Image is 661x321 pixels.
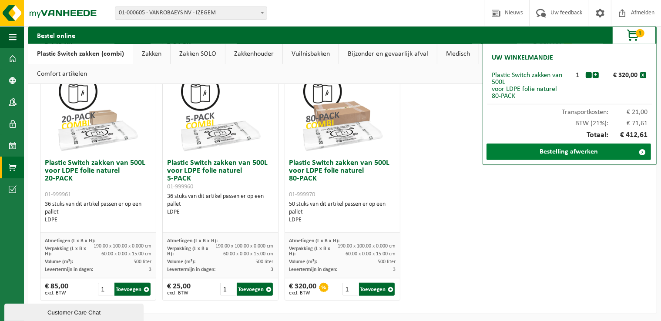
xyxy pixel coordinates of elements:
input: 1 [220,283,236,296]
div: Transportkosten: [487,104,652,116]
span: € 71,61 [609,120,648,127]
span: 190.00 x 100.00 x 0.000 cm [338,244,396,249]
span: Afmetingen (L x B x H): [167,238,218,244]
span: 3 [271,267,274,272]
span: € 21,00 [609,109,648,116]
div: € 25,00 [167,283,191,296]
a: Medisch [437,44,479,64]
div: 36 stuks van dit artikel passen er op een pallet [167,193,274,216]
span: excl. BTW [45,291,68,296]
span: Afmetingen (L x B x H): [289,238,340,244]
h3: Plastic Switch zakken van 500L voor LDPE folie naturel 80-PACK [289,159,396,198]
span: € 412,61 [609,131,648,139]
div: 36 stuks van dit artikel passen er op een pallet [45,201,151,224]
span: 60.00 x 0.00 x 15.00 cm [224,251,274,257]
input: 1 [98,283,114,296]
span: 01-999960 [167,184,193,190]
div: € 320,00 [289,283,317,296]
div: LDPE [167,208,274,216]
a: Zakken [133,44,170,64]
span: 1 [636,29,644,37]
span: Volume (m³): [167,259,195,264]
h3: Plastic Switch zakken van 500L voor LDPE folie naturel 5-PACK [167,159,274,191]
a: Zakken SOLO [171,44,225,64]
span: Verpakking (L x B x H): [167,246,208,257]
div: LDPE [289,216,396,224]
span: 60.00 x 0.00 x 15.00 cm [346,251,396,257]
a: Plastic Switch zakken (combi) [28,44,133,64]
div: LDPE [45,216,151,224]
span: 01-999970 [289,191,315,198]
div: 50 stuks van dit artikel passen er op een pallet [289,201,396,224]
a: Recipiënten [479,44,530,64]
span: 190.00 x 100.00 x 0.000 cm [216,244,274,249]
div: BTW (21%): [487,116,652,127]
span: 500 liter [134,259,151,264]
span: 500 liter [256,259,274,264]
input: 1 [342,283,358,296]
span: Levertermijn in dagen: [45,267,93,272]
span: Verpakking (L x B x H): [289,246,331,257]
span: 3 [149,267,151,272]
button: 1 [612,27,656,44]
button: x [640,72,646,78]
img: 01-999960 [177,68,264,155]
a: Comfort artikelen [28,64,96,84]
span: excl. BTW [289,291,317,296]
button: - [586,72,592,78]
span: Afmetingen (L x B x H): [45,238,95,244]
div: Totaal: [487,127,652,144]
iframe: chat widget [4,302,145,321]
span: Levertermijn in dagen: [167,267,215,272]
a: Bijzonder en gevaarlijk afval [339,44,437,64]
span: Levertermijn in dagen: [289,267,338,272]
div: € 85,00 [45,283,68,296]
h3: Plastic Switch zakken van 500L voor LDPE folie naturel 20-PACK [45,159,151,198]
span: 500 liter [378,259,396,264]
h2: Uw winkelmandje [487,48,557,67]
img: 01-999961 [54,68,141,155]
button: Toevoegen [237,283,273,296]
div: € 320,00 [601,72,640,79]
span: Volume (m³): [45,259,73,264]
span: 3 [393,267,396,272]
div: Plastic Switch zakken van 500L voor LDPE folie naturel 80-PACK [492,72,570,100]
span: 190.00 x 100.00 x 0.000 cm [94,244,151,249]
span: 01-999961 [45,191,71,198]
span: 01-000605 - VANROBAEYS NV - IZEGEM [115,7,267,19]
h2: Bestel online [28,27,84,43]
a: Bestelling afwerken [487,144,651,160]
span: excl. BTW [167,291,191,296]
div: 1 [570,72,585,79]
button: Toevoegen [359,283,395,296]
button: Toevoegen [114,283,151,296]
a: Vuilnisbakken [283,44,339,64]
button: + [593,72,599,78]
a: Zakkenhouder [225,44,282,64]
span: 60.00 x 0.00 x 15.00 cm [101,251,151,257]
span: Verpakking (L x B x H): [45,246,86,257]
img: 01-999970 [299,68,386,155]
span: 01-000605 - VANROBAEYS NV - IZEGEM [115,7,267,20]
span: Volume (m³): [289,259,318,264]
